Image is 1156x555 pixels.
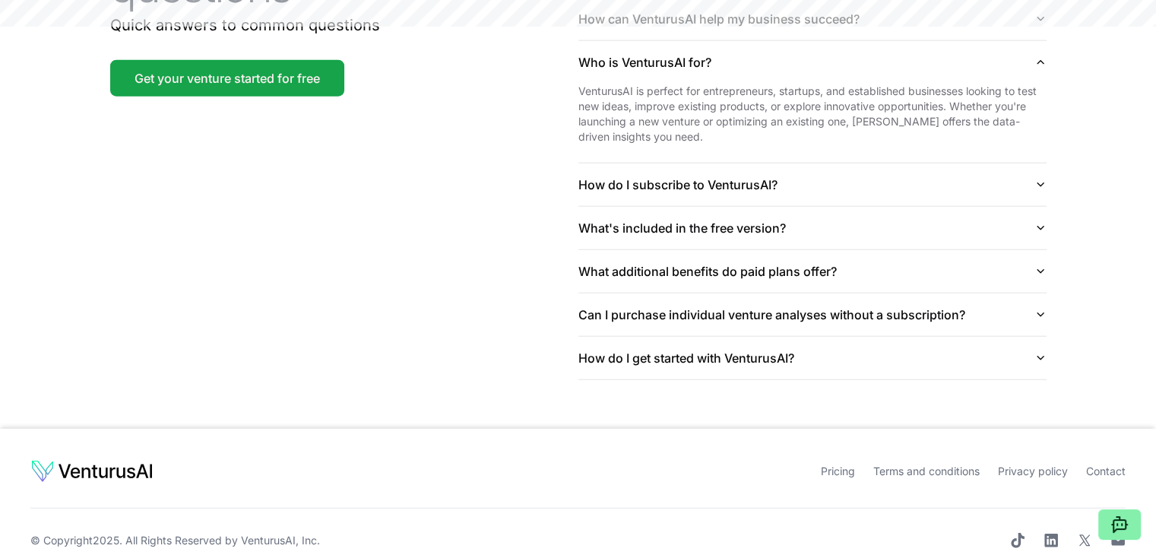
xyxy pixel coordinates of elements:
a: Pricing [821,465,855,477]
a: Get your venture started for free [110,60,344,97]
a: VenturusAI, Inc [241,534,317,547]
div: Who is VenturusAI for? [578,84,1047,163]
button: What additional benefits do paid plans offer? [578,250,1047,293]
button: What's included in the free version? [578,207,1047,249]
button: How do I get started with VenturusAI? [578,337,1047,379]
a: Privacy policy [998,465,1068,477]
a: Contact [1086,465,1126,477]
button: Who is VenturusAI for? [578,41,1047,84]
p: VenturusAI is perfect for entrepreneurs, startups, and established businesses looking to test new... [578,84,1047,144]
a: Terms and conditions [873,465,980,477]
button: How do I subscribe to VenturusAI? [578,163,1047,206]
button: Can I purchase individual venture analyses without a subscription? [578,293,1047,336]
img: logo [30,459,154,484]
span: © Copyright 2025 . All Rights Reserved by . [30,533,320,548]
